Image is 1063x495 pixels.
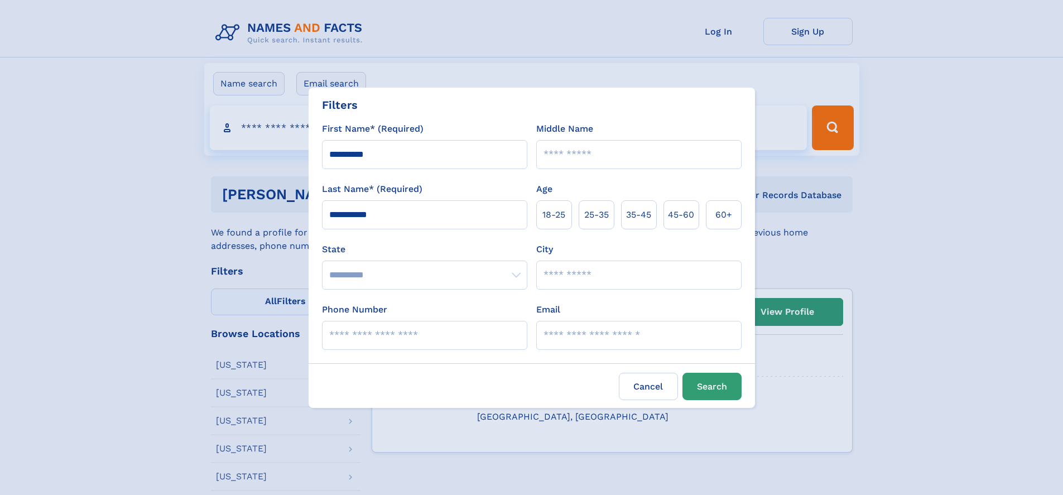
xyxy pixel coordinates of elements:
label: City [536,243,553,256]
label: Email [536,303,560,316]
span: 35‑45 [626,208,651,222]
span: 25‑35 [584,208,609,222]
label: Middle Name [536,122,593,136]
span: 60+ [715,208,732,222]
span: 45‑60 [668,208,694,222]
button: Search [682,373,742,400]
label: Last Name* (Required) [322,182,422,196]
label: State [322,243,527,256]
label: Cancel [619,373,678,400]
span: 18‑25 [542,208,565,222]
div: Filters [322,97,358,113]
label: Age [536,182,552,196]
label: First Name* (Required) [322,122,424,136]
label: Phone Number [322,303,387,316]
